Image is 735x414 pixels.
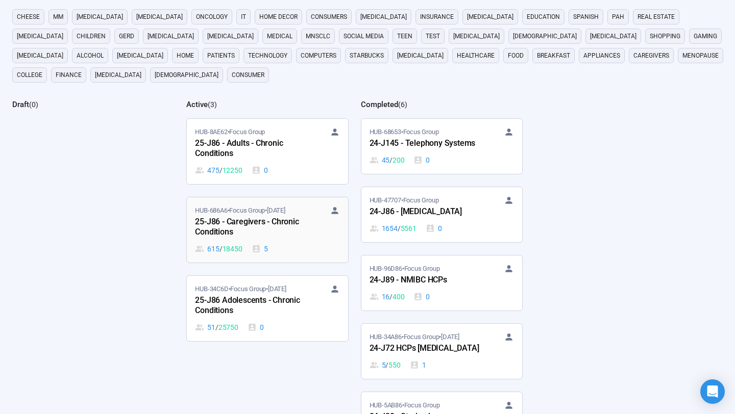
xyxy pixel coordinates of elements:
[219,243,223,254] span: /
[388,359,400,371] span: 550
[17,50,63,61] span: [MEDICAL_DATA]
[77,31,106,41] span: children
[370,154,405,166] div: 45
[187,119,348,184] a: HUB-8AE62•Focus Group25-J86 - Adults - Chronic Conditions475 / 122500
[177,50,194,61] span: home
[195,216,307,239] div: 25-J86 - Caregivers - Chronic Conditions
[12,100,29,109] h2: Draft
[195,294,307,318] div: 25-J86 Adolescents - Chronic Conditions
[370,274,482,287] div: 24-J89 - NMIBC HCPs
[350,50,384,61] span: starbucks
[370,205,482,219] div: 24-J86 - [MEDICAL_DATA]
[398,223,401,234] span: /
[370,137,482,150] div: 24-J145 - Telephony Systems
[311,12,347,22] span: consumers
[441,333,459,341] time: [DATE]
[370,342,482,355] div: 24-J72 HCPs [MEDICAL_DATA]
[694,31,717,41] span: gaming
[53,12,63,22] span: MM
[268,285,286,293] time: [DATE]
[361,324,522,379] a: HUB-34A86•Focus Group•[DATE]24-J72 HCPs [MEDICAL_DATA]5 / 5501
[398,100,407,109] span: ( 6 )
[136,12,183,22] span: [MEDICAL_DATA]
[397,50,444,61] span: [MEDICAL_DATA]
[700,379,725,404] div: Open Intercom Messenger
[401,223,416,234] span: 5561
[267,206,285,214] time: [DATE]
[590,31,636,41] span: [MEDICAL_DATA]
[232,70,264,80] span: consumer
[513,31,577,41] span: [DEMOGRAPHIC_DATA]
[426,31,440,41] span: Test
[187,276,348,341] a: HUB-34C6D•Focus Group•[DATE]25-J86 Adolescents - Chronic Conditions51 / 257500
[267,31,292,41] span: medical
[370,223,416,234] div: 1654
[259,12,298,22] span: home decor
[612,12,624,22] span: PAH
[195,205,285,216] span: HUB-686A6 • Focus Group •
[195,243,242,254] div: 615
[360,12,407,22] span: [MEDICAL_DATA]
[457,50,495,61] span: healthcare
[370,332,459,342] span: HUB-34A86 • Focus Group •
[306,31,330,41] span: mnsclc
[344,31,384,41] span: social media
[537,50,570,61] span: breakfast
[29,100,38,109] span: ( 0 )
[17,31,63,41] span: [MEDICAL_DATA]
[420,12,454,22] span: Insurance
[385,359,388,371] span: /
[195,165,242,176] div: 475
[370,127,439,137] span: HUB-68653 • Focus Group
[77,12,123,22] span: [MEDICAL_DATA]
[215,322,218,333] span: /
[95,70,141,80] span: [MEDICAL_DATA]
[633,50,669,61] span: caregivers
[467,12,513,22] span: [MEDICAL_DATA]
[638,12,675,22] span: real estate
[413,291,430,302] div: 0
[218,322,238,333] span: 25750
[248,50,287,61] span: technology
[208,100,217,109] span: ( 3 )
[370,291,405,302] div: 16
[252,165,268,176] div: 0
[17,12,40,22] span: cheese
[508,50,524,61] span: Food
[195,322,238,333] div: 51
[195,284,286,294] span: HUB-34C6D • Focus Group •
[196,12,228,22] span: oncology
[527,12,560,22] span: education
[397,31,412,41] span: Teen
[248,322,264,333] div: 0
[301,50,336,61] span: computers
[682,50,719,61] span: menopause
[389,291,393,302] span: /
[370,195,439,205] span: HUB-47707 • Focus Group
[223,243,242,254] span: 18450
[361,255,522,310] a: HUB-96D86•Focus Group24-J89 - NMIBC HCPs16 / 4000
[195,137,307,161] div: 25-J86 - Adults - Chronic Conditions
[370,400,440,410] span: HUB-5AB86 • Focus Group
[155,70,218,80] span: [DEMOGRAPHIC_DATA]
[195,127,265,137] span: HUB-8AE62 • Focus Group
[650,31,680,41] span: shopping
[207,31,254,41] span: [MEDICAL_DATA]
[252,243,268,254] div: 5
[207,50,235,61] span: Patients
[186,100,208,109] h2: Active
[453,31,500,41] span: [MEDICAL_DATA]
[413,154,430,166] div: 0
[361,187,522,242] a: HUB-47707•Focus Group24-J86 - [MEDICAL_DATA]1654 / 55610
[117,50,163,61] span: [MEDICAL_DATA]
[393,154,404,166] span: 200
[219,165,223,176] span: /
[426,223,442,234] div: 0
[187,197,348,263] a: HUB-686A6•Focus Group•[DATE]25-J86 - Caregivers - Chronic Conditions615 / 184505
[56,70,82,80] span: finance
[119,31,134,41] span: GERD
[583,50,620,61] span: appliances
[393,291,404,302] span: 400
[361,100,398,109] h2: Completed
[370,264,440,274] span: HUB-96D86 • Focus Group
